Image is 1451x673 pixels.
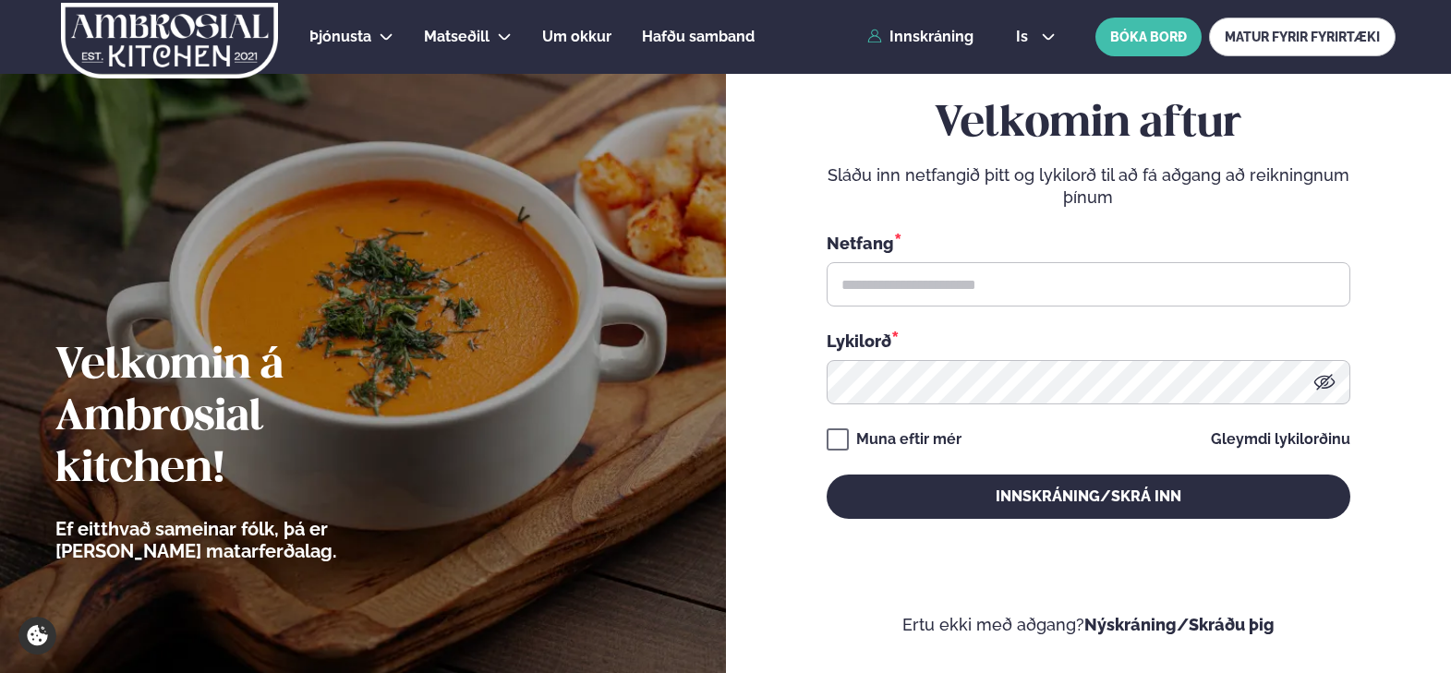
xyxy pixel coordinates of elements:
a: Hafðu samband [642,26,755,48]
span: Þjónusta [309,28,371,45]
p: Sláðu inn netfangið þitt og lykilorð til að fá aðgang að reikningnum þínum [827,164,1350,209]
p: Ertu ekki með aðgang? [781,614,1397,636]
a: MATUR FYRIR FYRIRTÆKI [1209,18,1396,56]
a: Þjónusta [309,26,371,48]
a: Gleymdi lykilorðinu [1211,432,1350,447]
a: Cookie settings [18,617,56,655]
img: logo [59,3,280,78]
a: Um okkur [542,26,611,48]
span: Um okkur [542,28,611,45]
a: Matseðill [424,26,490,48]
button: Innskráning/Skrá inn [827,475,1350,519]
button: is [1001,30,1070,44]
div: Lykilorð [827,329,1350,353]
span: Hafðu samband [642,28,755,45]
h2: Velkomin á Ambrosial kitchen! [55,341,439,496]
div: Netfang [827,231,1350,255]
button: BÓKA BORÐ [1095,18,1202,56]
a: Nýskráning/Skráðu þig [1084,615,1275,634]
p: Ef eitthvað sameinar fólk, þá er [PERSON_NAME] matarferðalag. [55,518,439,562]
a: Innskráning [867,29,973,45]
span: is [1016,30,1034,44]
h2: Velkomin aftur [827,99,1350,150]
span: Matseðill [424,28,490,45]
